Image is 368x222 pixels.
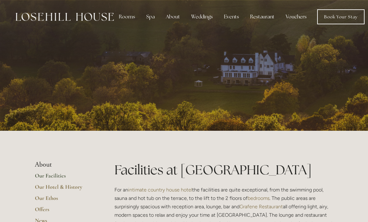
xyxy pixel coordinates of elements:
a: Our Hotel & History [35,183,94,195]
div: Weddings [186,11,218,23]
div: Events [219,11,244,23]
div: Spa [141,11,160,23]
li: About [35,161,94,169]
a: Grafene Restaurant [240,204,283,210]
h1: Facilities at [GEOGRAPHIC_DATA] [114,161,333,179]
div: Restaurant [245,11,279,23]
a: bedrooms [248,195,269,201]
div: Rooms [114,11,140,23]
a: Book Your Stay [317,9,365,24]
a: Vouchers [281,11,312,23]
a: intimate country house hotel [128,187,192,193]
a: Offers [35,206,94,217]
img: Losehill House [16,13,114,21]
div: About [161,11,185,23]
a: Our Facilities [35,172,94,183]
a: Our Ethos [35,195,94,206]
